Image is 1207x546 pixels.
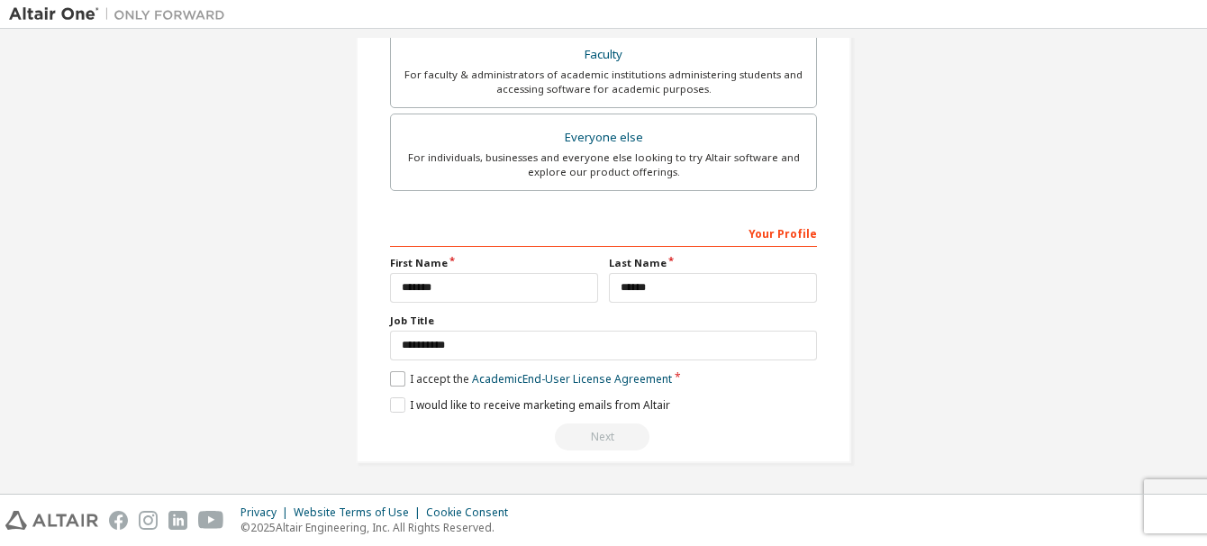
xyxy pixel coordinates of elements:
label: First Name [390,256,598,270]
img: altair_logo.svg [5,511,98,530]
img: youtube.svg [198,511,224,530]
label: I accept the [390,371,672,387]
img: linkedin.svg [168,511,187,530]
div: Privacy [240,505,294,520]
div: Cookie Consent [426,505,519,520]
a: Academic End-User License Agreement [472,371,672,387]
div: Read and acccept EULA to continue [390,423,817,450]
div: Everyone else [402,125,805,150]
div: Website Terms of Use [294,505,426,520]
div: Faculty [402,42,805,68]
div: For individuals, businesses and everyone else looking to try Altair software and explore our prod... [402,150,805,179]
label: Last Name [609,256,817,270]
p: © 2025 Altair Engineering, Inc. All Rights Reserved. [240,520,519,535]
label: Job Title [390,314,817,328]
div: For faculty & administrators of academic institutions administering students and accessing softwa... [402,68,805,96]
img: instagram.svg [139,511,158,530]
div: Your Profile [390,218,817,247]
img: facebook.svg [109,511,128,530]
label: I would like to receive marketing emails from Altair [390,397,670,413]
img: Altair One [9,5,234,23]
